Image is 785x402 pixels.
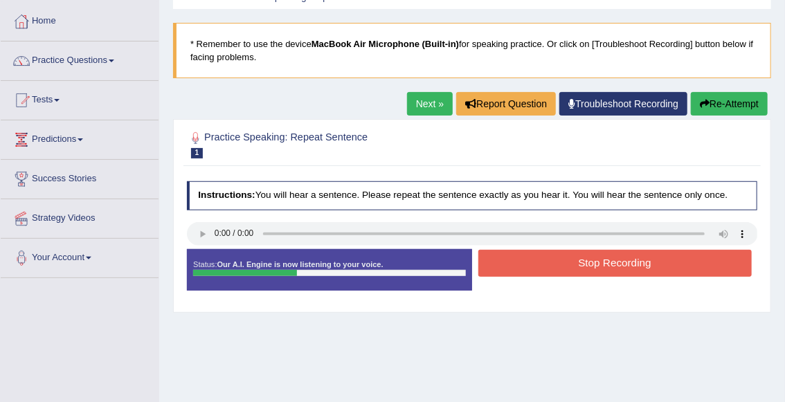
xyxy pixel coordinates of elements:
[1,2,159,37] a: Home
[1,120,159,155] a: Predictions
[187,181,758,210] h4: You will hear a sentence. Please repeat the sentence exactly as you hear it. You will hear the se...
[1,239,159,273] a: Your Account
[312,39,459,49] b: MacBook Air Microphone (Built-in)
[173,23,771,78] blockquote: * Remember to use the device for speaking practice. Or click on [Troubleshoot Recording] button b...
[1,42,159,76] a: Practice Questions
[191,148,204,158] span: 1
[478,250,752,277] button: Stop Recording
[559,92,687,116] a: Troubleshoot Recording
[1,81,159,116] a: Tests
[198,190,255,200] b: Instructions:
[691,92,768,116] button: Re-Attempt
[456,92,556,116] button: Report Question
[407,92,453,116] a: Next »
[187,249,472,291] div: Status:
[187,129,541,158] h2: Practice Speaking: Repeat Sentence
[1,160,159,194] a: Success Stories
[217,260,384,268] strong: Our A.I. Engine is now listening to your voice.
[1,199,159,234] a: Strategy Videos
